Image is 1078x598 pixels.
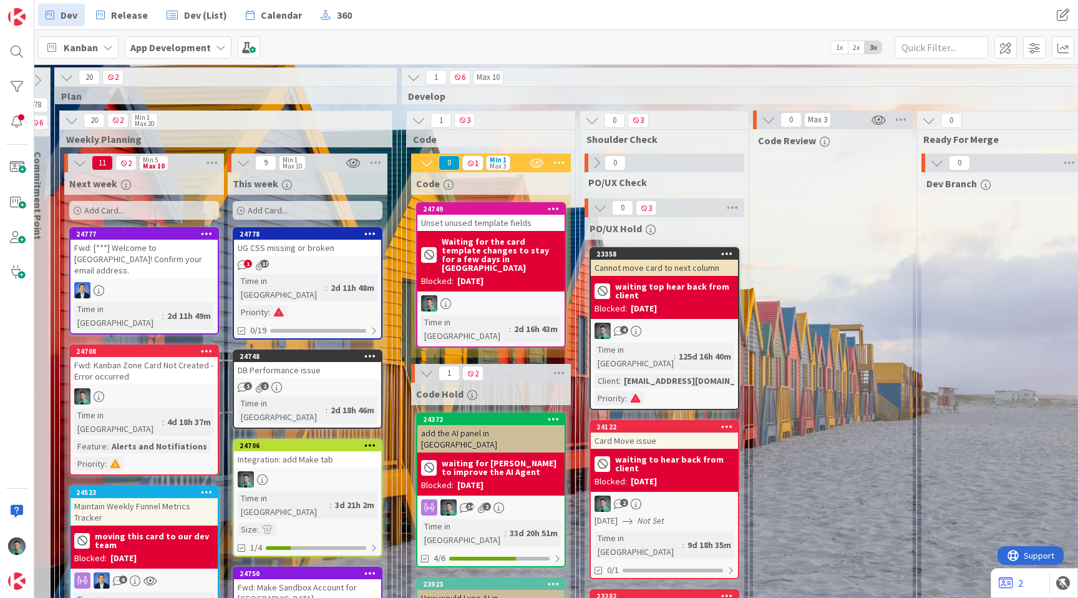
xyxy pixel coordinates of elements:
[283,163,302,169] div: Max 10
[234,351,381,362] div: 24748
[234,362,381,378] div: DB Performance issue
[159,4,235,26] a: Dev (List)
[261,7,302,22] span: Calendar
[462,366,483,381] span: 2
[69,177,117,190] span: Next week
[421,315,509,343] div: Time in [GEOGRAPHIC_DATA]
[417,499,565,516] div: VP
[244,382,252,390] span: 1
[490,157,507,163] div: Min 1
[76,488,218,497] div: 24523
[115,155,137,170] span: 2
[26,2,57,17] span: Support
[417,414,565,425] div: 24372
[38,4,85,26] a: Dev
[164,415,214,429] div: 4d 18h 37m
[261,260,269,268] span: 17
[596,423,738,431] div: 24122
[941,113,962,128] span: 0
[619,374,621,388] span: :
[591,260,738,276] div: Cannot move card to next column
[95,532,214,549] b: moving this card to our dev team
[490,163,506,169] div: Max 3
[79,70,100,85] span: 20
[620,326,628,334] span: 4
[416,177,440,190] span: Code
[590,222,642,235] span: PO/UX Hold
[607,564,619,577] span: 0/1
[328,281,377,295] div: 2d 11h 48m
[417,215,565,231] div: Unset unused template fields
[413,133,560,145] span: Code
[234,240,381,256] div: UG CSS missing or broken
[808,117,827,123] div: Max 3
[509,322,511,336] span: :
[143,163,165,169] div: Max 10
[328,403,377,417] div: 2d 18h 46m
[238,491,330,519] div: Time in [GEOGRAPHIC_DATA]
[111,7,148,22] span: Release
[591,421,738,449] div: 24122Card Move issue
[234,451,381,468] div: Integration: add Make tab
[107,113,129,128] span: 2
[434,552,445,565] span: 4/6
[238,471,254,488] img: VP
[591,496,738,512] div: VP
[234,228,381,240] div: 24778
[605,155,626,170] span: 0
[70,282,218,298] div: DP
[758,134,816,147] span: Code Review
[421,295,437,311] img: VP
[250,541,262,554] span: 1/4
[240,352,381,361] div: 24748
[457,479,483,492] div: [DATE]
[70,346,218,385] div: 24708Fwd: Kanban Zone Card Not Created - Error occurred
[483,502,491,511] span: 2
[110,552,137,565] div: [DATE]
[32,152,44,240] span: Commitment Point
[462,155,483,170] span: 1
[244,260,252,268] span: 1
[283,157,298,163] div: Min 1
[313,4,359,26] a: 360
[477,74,500,81] div: Max 10
[64,40,98,55] span: Kanban
[143,157,158,163] div: Min 5
[332,498,377,512] div: 3d 21h 2m
[61,7,77,22] span: Dev
[257,522,259,536] span: :
[248,205,288,216] span: Add Card...
[591,323,738,339] div: VP
[417,425,565,453] div: add the AI panel in [GEOGRAPHIC_DATA]
[162,309,164,323] span: :
[466,502,474,511] span: 14
[430,113,452,128] span: 1
[423,580,565,589] div: 23923
[507,526,561,540] div: 33d 20h 51m
[330,498,332,512] span: :
[74,439,107,453] div: Feature
[61,90,381,102] span: Plan
[70,487,218,526] div: 24523Maintain Weekly Funnel Metrics Tracker
[949,155,970,170] span: 0
[440,499,457,516] img: VP
[636,200,657,215] span: 3
[234,568,381,579] div: 24750
[233,177,278,190] span: This week
[70,388,218,404] div: VP
[638,515,664,526] i: Not Set
[442,237,561,272] b: Waiting for the card template changes to stay for a few days in [GEOGRAPHIC_DATA]
[421,275,454,288] div: Blocked:
[74,388,90,404] img: VP
[615,455,734,473] b: waiting to hear back from client
[238,274,326,301] div: Time in [GEOGRAPHIC_DATA]
[234,440,381,468] div: 24706Integration: add Make tab
[591,248,738,260] div: 23358
[261,382,269,390] span: 2
[135,120,154,127] div: Max 20
[595,343,674,370] div: Time in [GEOGRAPHIC_DATA]
[457,275,483,288] div: [DATE]
[417,414,565,453] div: 24372add the AI panel in [GEOGRAPHIC_DATA]
[439,155,460,170] span: 0
[238,522,257,536] div: Size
